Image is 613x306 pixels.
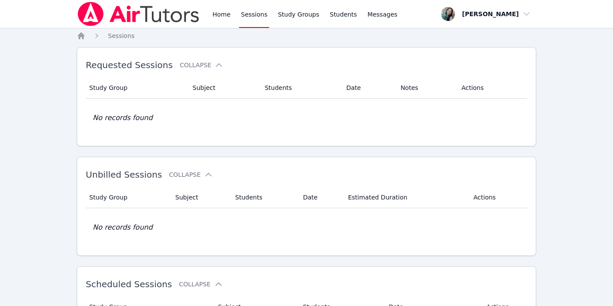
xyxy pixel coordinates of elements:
td: No records found [86,208,527,247]
span: Messages [367,10,397,19]
span: Unbilled Sessions [86,169,162,180]
th: Actions [468,187,527,208]
th: Study Group [86,77,188,99]
th: Subject [187,77,259,99]
nav: Breadcrumb [77,31,537,40]
button: Collapse [180,61,223,69]
span: Scheduled Sessions [86,279,172,289]
th: Subject [170,187,230,208]
th: Students [260,77,341,99]
a: Sessions [108,31,135,40]
th: Actions [456,77,527,99]
th: Students [230,187,298,208]
td: No records found [86,99,527,137]
button: Collapse [169,170,212,179]
th: Date [341,77,395,99]
th: Study Group [86,187,170,208]
img: Air Tutors [77,2,200,26]
span: Requested Sessions [86,60,173,70]
button: Collapse [179,280,223,289]
span: Sessions [108,32,135,39]
th: Notes [395,77,456,99]
th: Date [298,187,342,208]
th: Estimated Duration [343,187,469,208]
